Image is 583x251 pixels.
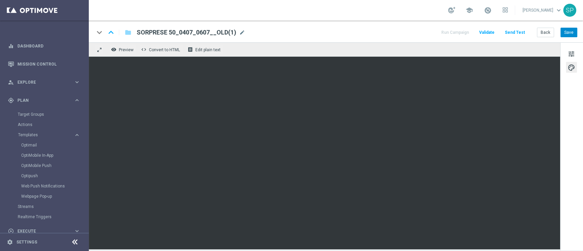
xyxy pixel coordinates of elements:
i: keyboard_arrow_right [74,132,80,138]
span: SORPRESE 50_0407_0607__OLD(1) [137,28,236,37]
a: Settings [16,240,37,244]
span: tune [568,50,575,58]
span: Templates [18,133,67,137]
button: person_search Explore keyboard_arrow_right [8,80,81,85]
button: Send Test [504,28,526,37]
a: OptiMobile In-App [21,153,71,158]
div: Explore [8,79,74,85]
button: folder [124,27,132,38]
a: Streams [18,204,71,209]
div: Optipush [21,171,88,181]
span: Edit plain text [195,47,221,52]
i: gps_fixed [8,97,14,103]
a: Optipush [21,173,71,179]
span: code [141,47,147,52]
a: Realtime Triggers [18,214,71,220]
a: Mission Control [17,55,80,73]
button: Validate [478,28,496,37]
a: Actions [18,122,71,127]
div: Realtime Triggers [18,212,88,222]
div: Templates [18,133,74,137]
a: Optimail [21,142,71,148]
i: folder [125,28,131,37]
div: Web Push Notifications [21,181,88,191]
span: Execute [17,229,74,233]
div: Optimail [21,140,88,150]
i: keyboard_arrow_right [74,79,80,85]
button: equalizer Dashboard [8,43,81,49]
i: remove_red_eye [111,47,116,52]
span: Explore [17,80,74,84]
i: settings [7,239,13,245]
span: Plan [17,98,74,102]
button: tune [566,48,577,59]
div: Dashboard [8,37,80,55]
a: Web Push Notifications [21,183,71,189]
i: keyboard_arrow_up [106,27,116,38]
button: Save [560,28,577,37]
button: play_circle_outline Execute keyboard_arrow_right [8,228,81,234]
div: OptiMobile In-App [21,150,88,161]
span: mode_edit [239,29,245,36]
span: Convert to HTML [149,47,180,52]
div: Streams [18,201,88,212]
div: Actions [18,120,88,130]
div: Webpage Pop-up [21,191,88,201]
i: person_search [8,79,14,85]
button: remove_red_eye Preview [109,45,137,54]
div: Plan [8,97,74,103]
div: OptiMobile Push [21,161,88,171]
div: Target Groups [18,109,88,120]
a: Dashboard [17,37,80,55]
i: receipt [188,47,193,52]
a: [PERSON_NAME]keyboard_arrow_down [522,5,563,15]
i: keyboard_arrow_right [74,97,80,103]
i: equalizer [8,43,14,49]
a: Webpage Pop-up [21,194,71,199]
i: play_circle_outline [8,228,14,234]
button: code Convert to HTML [139,45,183,54]
div: Templates [18,130,88,201]
button: Mission Control [8,61,81,67]
i: keyboard_arrow_right [74,228,80,234]
button: Templates keyboard_arrow_right [18,132,81,138]
a: OptiMobile Push [21,163,71,168]
span: school [466,6,473,14]
span: palette [568,63,575,72]
button: gps_fixed Plan keyboard_arrow_right [8,98,81,103]
button: palette [566,62,577,73]
button: Back [537,28,554,37]
span: keyboard_arrow_down [555,6,563,14]
div: Mission Control [8,55,80,73]
span: Validate [479,30,495,35]
div: Execute [8,228,74,234]
div: SP [563,4,576,17]
span: Preview [119,47,134,52]
a: Target Groups [18,112,71,117]
button: receipt Edit plain text [186,45,224,54]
